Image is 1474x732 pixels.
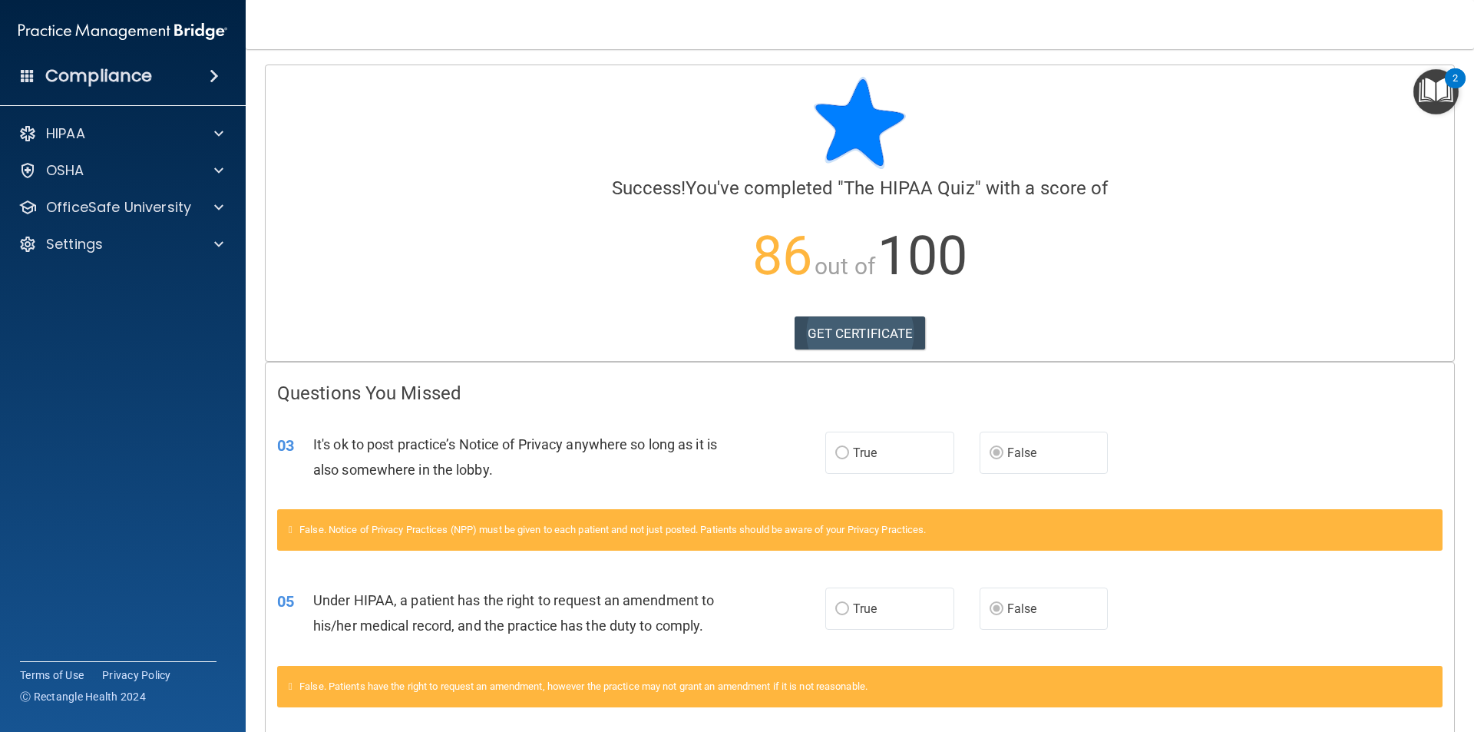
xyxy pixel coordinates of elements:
a: OfficeSafe University [18,198,223,217]
p: OSHA [46,161,84,180]
input: True [835,604,849,615]
span: Ⓒ Rectangle Health 2024 [20,689,146,704]
span: out of [815,253,875,280]
img: PMB logo [18,16,227,47]
span: 03 [277,436,294,455]
span: It's ok to post practice’s Notice of Privacy anywhere so long as it is also somewhere in the lobby. [313,436,717,478]
span: False. Notice of Privacy Practices (NPP) must be given to each patient and not just posted. Patie... [299,524,926,535]
button: Open Resource Center, 2 new notifications [1413,69,1459,114]
p: HIPAA [46,124,85,143]
span: 05 [277,592,294,611]
span: The HIPAA Quiz [844,177,974,199]
span: 100 [877,224,967,287]
p: Settings [46,235,103,253]
a: Terms of Use [20,667,84,683]
span: Success! [612,177,686,199]
h4: Questions You Missed [277,383,1443,403]
span: False [1007,445,1037,460]
span: Under HIPAA, a patient has the right to request an amendment to his/her medical record, and the p... [313,592,714,634]
h4: Compliance [45,65,152,87]
span: True [853,601,877,616]
div: 2 [1453,78,1458,98]
p: OfficeSafe University [46,198,191,217]
span: False. Patients have the right to request an amendment, however the practice may not grant an ame... [299,681,868,692]
input: False [990,604,1003,615]
img: blue-star-rounded.9d042014.png [814,77,906,169]
a: GET CERTIFICATE [795,316,926,350]
span: True [853,445,877,460]
a: Privacy Policy [102,667,171,683]
span: False [1007,601,1037,616]
span: 86 [752,224,812,287]
a: HIPAA [18,124,223,143]
h4: You've completed " " with a score of [277,178,1443,198]
input: False [990,448,1003,459]
input: True [835,448,849,459]
a: Settings [18,235,223,253]
a: OSHA [18,161,223,180]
